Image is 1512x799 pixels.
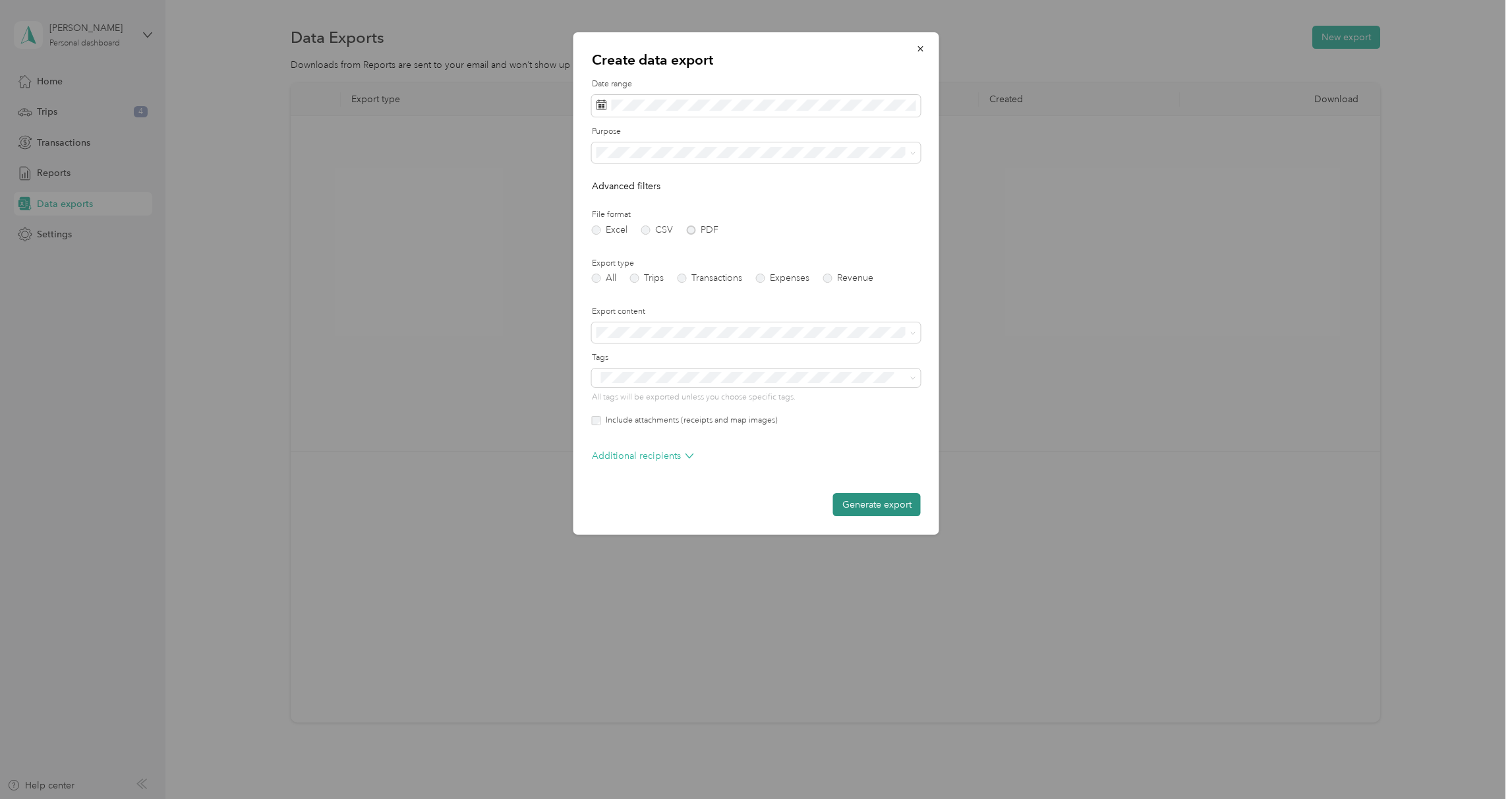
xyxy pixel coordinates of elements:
label: Export type [592,258,921,270]
p: All tags will be exported unless you choose specific tags. [592,392,921,403]
label: Trips [630,274,664,283]
label: Transactions [678,274,742,283]
label: CSV [641,225,673,235]
label: Excel [592,225,627,235]
p: Advanced filters [592,179,921,193]
label: Revenue [823,274,873,283]
label: Purpose [592,126,921,138]
label: PDF [687,225,718,235]
label: Expenses [756,274,809,283]
label: File format [592,209,921,221]
p: Create data export [592,51,921,69]
iframe: Everlance-gr Chat Button Frame [1438,725,1512,799]
label: Include attachments (receipts and map images) [601,415,778,427]
p: Additional recipients [592,449,694,463]
button: Generate export [833,493,921,516]
label: Tags [592,352,921,364]
label: All [592,274,616,283]
label: Export content [592,306,921,318]
label: Date range [592,78,921,90]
